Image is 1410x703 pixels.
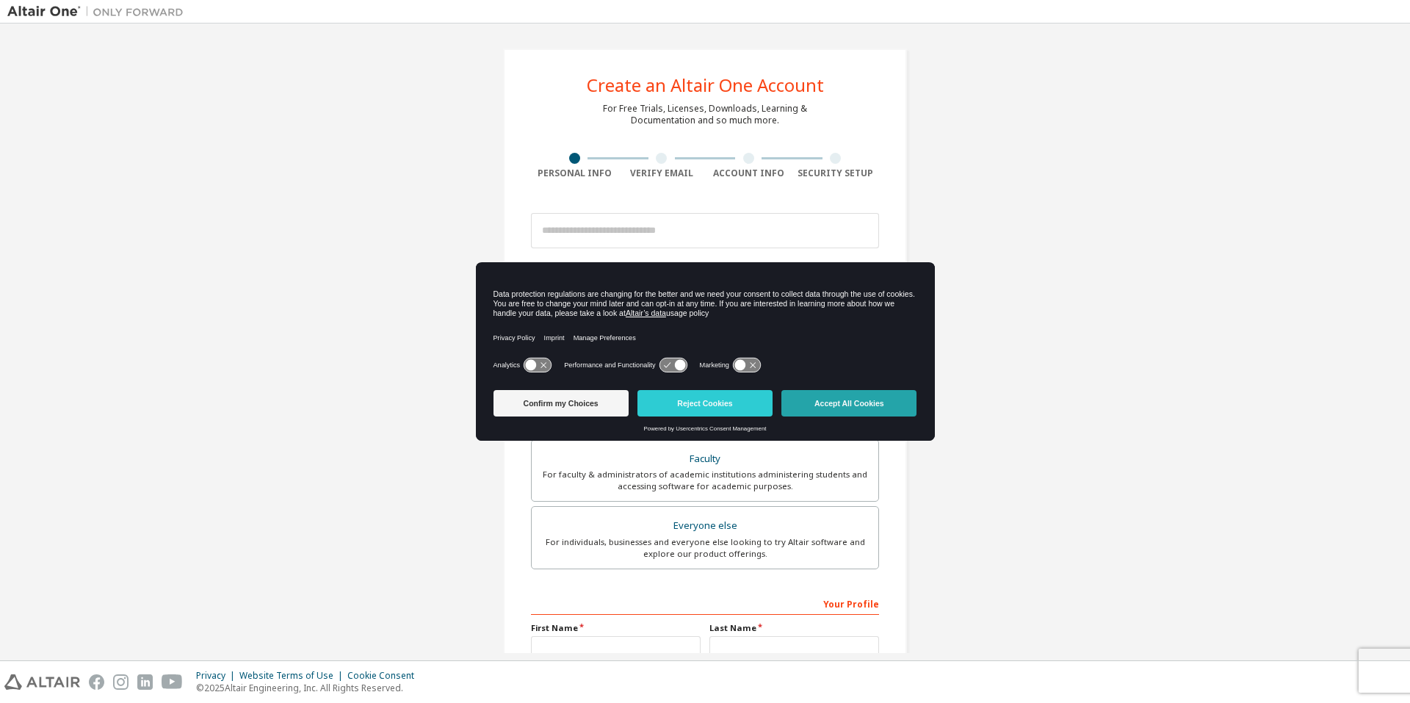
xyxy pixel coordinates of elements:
[709,622,879,634] label: Last Name
[618,167,706,179] div: Verify Email
[531,622,701,634] label: First Name
[587,76,824,94] div: Create an Altair One Account
[540,449,869,469] div: Faculty
[113,674,129,690] img: instagram.svg
[137,674,153,690] img: linkedin.svg
[531,591,879,615] div: Your Profile
[540,469,869,492] div: For faculty & administrators of academic institutions administering students and accessing softwa...
[196,670,239,682] div: Privacy
[531,167,618,179] div: Personal Info
[540,516,869,536] div: Everyone else
[792,167,880,179] div: Security Setup
[162,674,183,690] img: youtube.svg
[705,167,792,179] div: Account Info
[4,674,80,690] img: altair_logo.svg
[540,536,869,560] div: For individuals, businesses and everyone else looking to try Altair software and explore our prod...
[7,4,191,19] img: Altair One
[347,670,423,682] div: Cookie Consent
[239,670,347,682] div: Website Terms of Use
[603,103,807,126] div: For Free Trials, Licenses, Downloads, Learning & Documentation and so much more.
[89,674,104,690] img: facebook.svg
[196,682,423,694] p: © 2025 Altair Engineering, Inc. All Rights Reserved.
